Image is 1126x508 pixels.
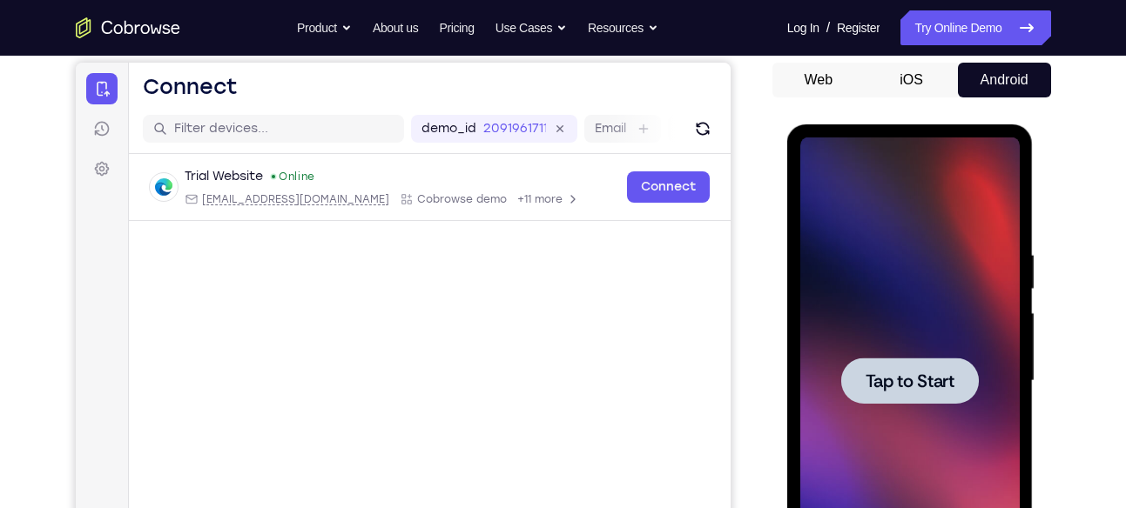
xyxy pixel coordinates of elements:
[54,233,192,279] button: Tap to Start
[297,10,352,45] button: Product
[78,248,167,265] span: Tap to Start
[865,63,958,97] button: iOS
[900,10,1050,45] a: Try Online Demo
[958,63,1051,97] button: Android
[126,130,314,144] span: web@example.com
[76,17,180,38] a: Go to the home page
[324,130,431,144] div: App
[439,10,474,45] a: Pricing
[588,10,658,45] button: Resources
[109,105,187,123] div: Trial Website
[826,17,830,38] span: /
[837,10,880,45] a: Register
[373,10,418,45] a: About us
[772,63,866,97] button: Web
[194,107,239,121] div: Online
[442,130,487,144] span: +11 more
[787,10,819,45] a: Log In
[341,130,431,144] span: Cobrowse demo
[496,10,567,45] button: Use Cases
[551,109,634,140] a: Connect
[196,112,199,116] div: New devices found.
[109,130,314,144] div: Email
